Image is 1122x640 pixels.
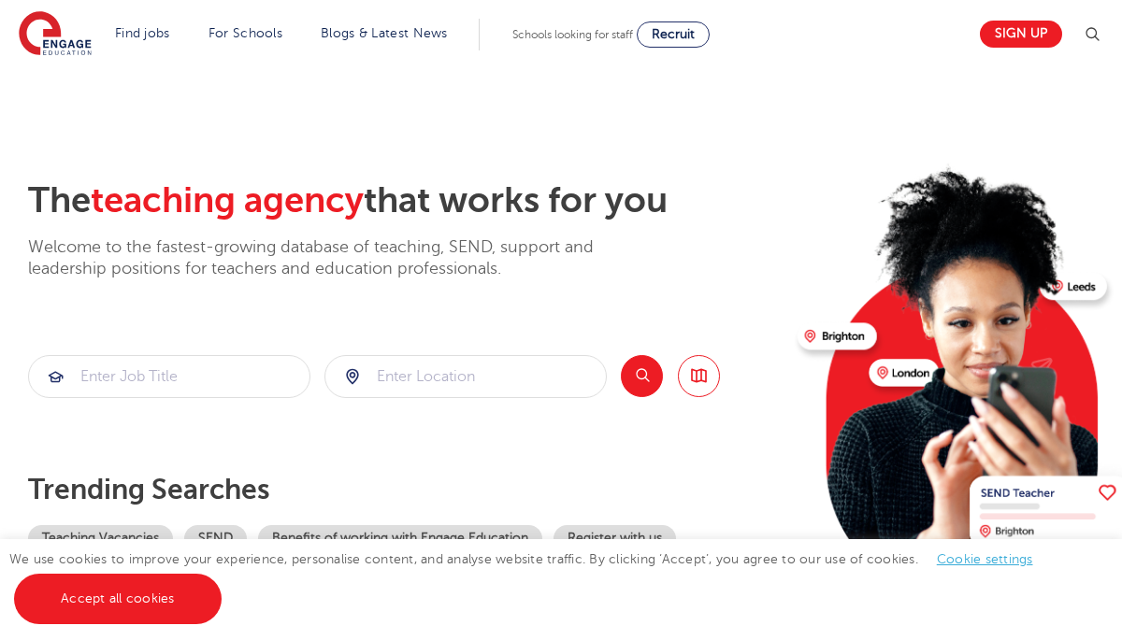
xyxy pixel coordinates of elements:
a: SEND [184,525,247,552]
a: Cookie settings [937,552,1033,566]
input: Submit [29,356,309,397]
span: Recruit [652,27,695,41]
p: Welcome to the fastest-growing database of teaching, SEND, support and leadership positions for t... [28,236,645,280]
a: Recruit [637,21,710,48]
a: Blogs & Latest News [321,26,448,40]
a: Find jobs [115,26,170,40]
img: Engage Education [19,11,92,58]
a: Benefits of working with Engage Education [258,525,542,552]
a: Accept all cookies [14,574,222,624]
input: Submit [325,356,606,397]
a: Register with us [554,525,676,552]
div: Submit [28,355,310,398]
a: Sign up [980,21,1062,48]
button: Search [621,355,663,397]
p: Trending searches [28,473,783,506]
span: Schools looking for staff [512,28,633,41]
h2: The that works for you [28,179,783,222]
a: For Schools [209,26,282,40]
span: teaching agency [91,180,364,220]
a: Teaching Vacancies [28,525,173,552]
div: Submit [324,355,607,398]
span: We use cookies to improve your experience, personalise content, and analyse website traffic. By c... [9,552,1052,605]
